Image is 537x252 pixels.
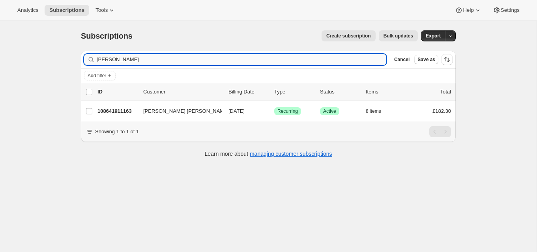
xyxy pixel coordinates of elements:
[97,88,451,96] div: IDCustomerBilling DateTypeStatusItemsTotal
[88,73,106,79] span: Add filter
[501,7,520,13] span: Settings
[379,30,418,41] button: Bulk updates
[97,88,137,96] p: ID
[366,88,405,96] div: Items
[143,107,229,115] span: [PERSON_NAME] [PERSON_NAME]
[250,151,332,157] a: managing customer subscriptions
[228,88,268,96] p: Billing Date
[450,5,486,16] button: Help
[274,88,314,96] div: Type
[442,54,453,65] button: Sort the results
[421,30,445,41] button: Export
[49,7,84,13] span: Subscriptions
[97,106,451,117] div: 108641911163[PERSON_NAME] [PERSON_NAME][DATE]SuccessRecurringSuccessActive8 items£182.30
[277,108,298,114] span: Recurring
[320,88,359,96] p: Status
[97,54,386,65] input: Filter subscribers
[384,33,413,39] span: Bulk updates
[138,105,217,118] button: [PERSON_NAME] [PERSON_NAME]
[322,30,376,41] button: Create subscription
[17,7,38,13] span: Analytics
[143,88,222,96] p: Customer
[323,108,336,114] span: Active
[81,32,133,40] span: Subscriptions
[426,33,441,39] span: Export
[432,108,451,114] span: £182.30
[326,33,371,39] span: Create subscription
[228,108,245,114] span: [DATE]
[488,5,524,16] button: Settings
[440,88,451,96] p: Total
[463,7,473,13] span: Help
[13,5,43,16] button: Analytics
[366,106,390,117] button: 8 items
[91,5,120,16] button: Tools
[95,7,108,13] span: Tools
[394,56,410,63] span: Cancel
[84,71,116,80] button: Add filter
[205,150,332,158] p: Learn more about
[366,108,381,114] span: 8 items
[97,107,137,115] p: 108641911163
[429,126,451,137] nav: Pagination
[45,5,89,16] button: Subscriptions
[95,128,139,136] p: Showing 1 to 1 of 1
[417,56,435,63] span: Save as
[414,55,438,64] button: Save as
[391,55,413,64] button: Cancel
